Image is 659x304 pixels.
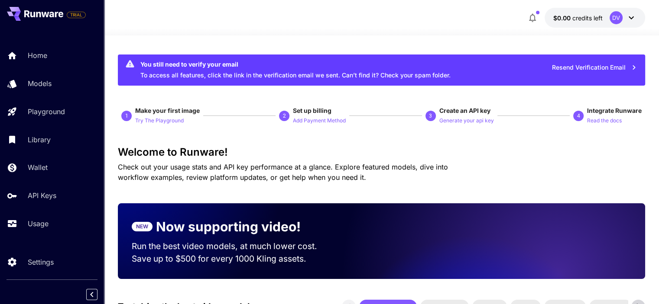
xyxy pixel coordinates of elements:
[28,257,54,267] p: Settings
[28,78,52,89] p: Models
[587,107,642,114] span: Integrate Runware
[86,289,97,300] button: Collapse sidebar
[28,218,49,229] p: Usage
[140,57,451,83] div: To access all features, click the link in the verification email we sent. Can’t find it? Check yo...
[28,162,48,173] p: Wallet
[140,60,451,69] div: You still need to verify your email
[28,134,51,145] p: Library
[132,253,334,265] p: Save up to $500 for every 1000 Kling assets.
[572,14,603,22] span: credits left
[545,8,645,28] button: $0.00DV
[67,10,86,20] span: Add your payment card to enable full platform functionality.
[28,106,65,117] p: Playground
[587,115,622,125] button: Read the docs
[439,115,494,125] button: Generate your api key
[136,223,148,230] p: NEW
[293,115,346,125] button: Add Payment Method
[429,112,432,120] p: 3
[93,287,104,302] div: Collapse sidebar
[28,190,56,201] p: API Keys
[577,112,580,120] p: 4
[28,50,47,61] p: Home
[610,11,623,24] div: DV
[135,107,200,114] span: Make your first image
[439,107,490,114] span: Create an API key
[547,59,642,77] button: Resend Verification Email
[293,117,346,125] p: Add Payment Method
[553,13,603,22] div: $0.00
[132,240,334,253] p: Run the best video models, at much lower cost.
[118,146,645,158] h3: Welcome to Runware!
[135,115,184,125] button: Try The Playground
[135,117,184,125] p: Try The Playground
[67,12,85,18] span: TRIAL
[553,14,572,22] span: $0.00
[293,107,331,114] span: Set up billing
[439,117,494,125] p: Generate your api key
[118,163,448,182] span: Check out your usage stats and API key performance at a glance. Explore featured models, dive int...
[283,112,286,120] p: 2
[156,217,301,237] p: Now supporting video!
[587,117,622,125] p: Read the docs
[125,112,128,120] p: 1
